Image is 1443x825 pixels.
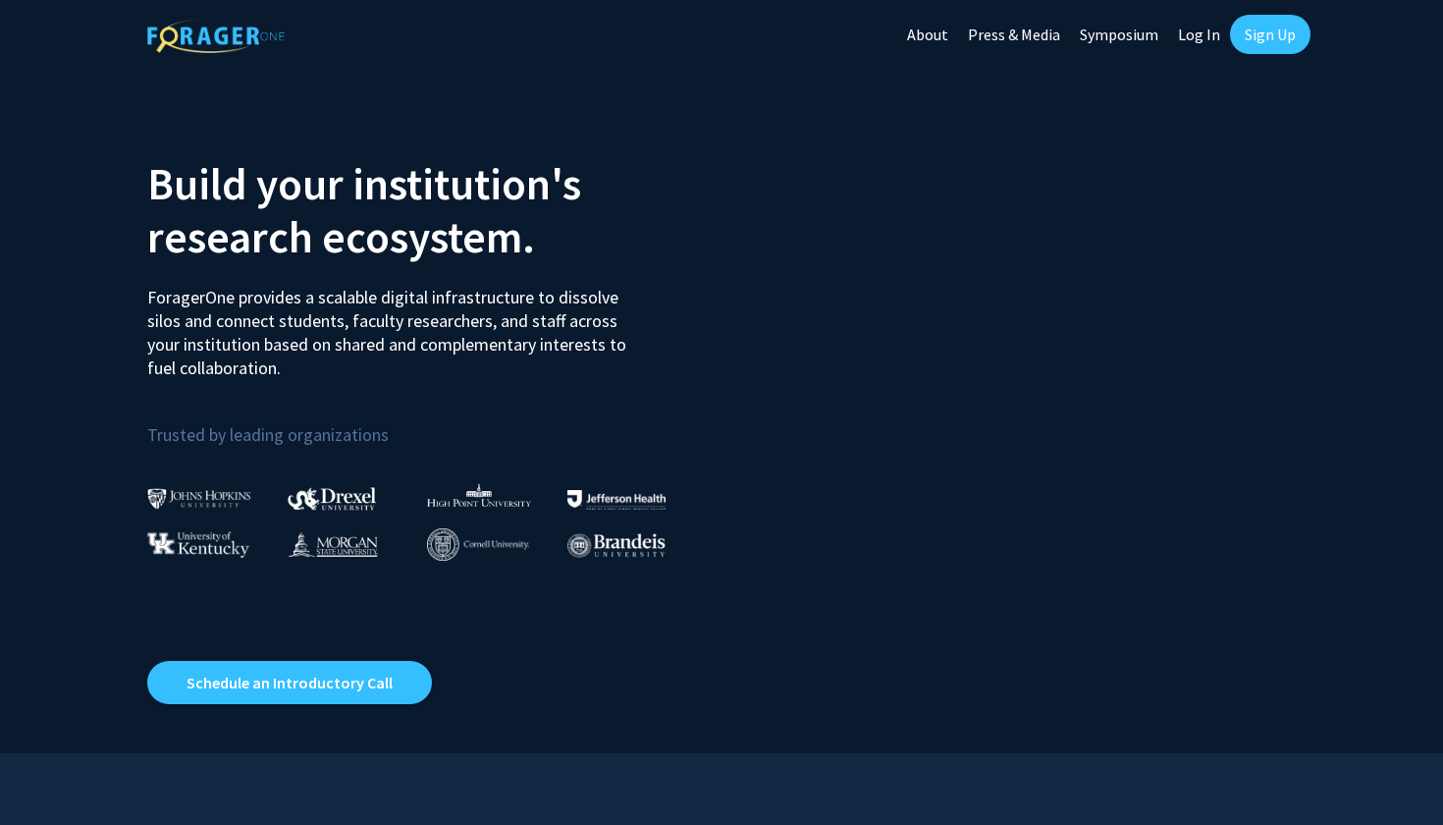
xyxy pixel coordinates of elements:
h2: Build your institution's research ecosystem. [147,157,707,263]
p: ForagerOne provides a scalable digital infrastructure to dissolve silos and connect students, fac... [147,271,640,380]
img: Cornell University [427,528,529,561]
img: High Point University [427,483,531,507]
a: Opens in a new tab [147,661,432,704]
img: Thomas Jefferson University [567,490,666,509]
img: University of Kentucky [147,531,249,558]
p: Trusted by leading organizations [147,396,707,450]
img: Drexel University [288,487,376,510]
a: Sign Up [1230,15,1310,54]
img: Brandeis University [567,533,666,558]
img: Morgan State University [288,531,378,557]
img: ForagerOne Logo [147,19,285,53]
img: Johns Hopkins University [147,488,251,509]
